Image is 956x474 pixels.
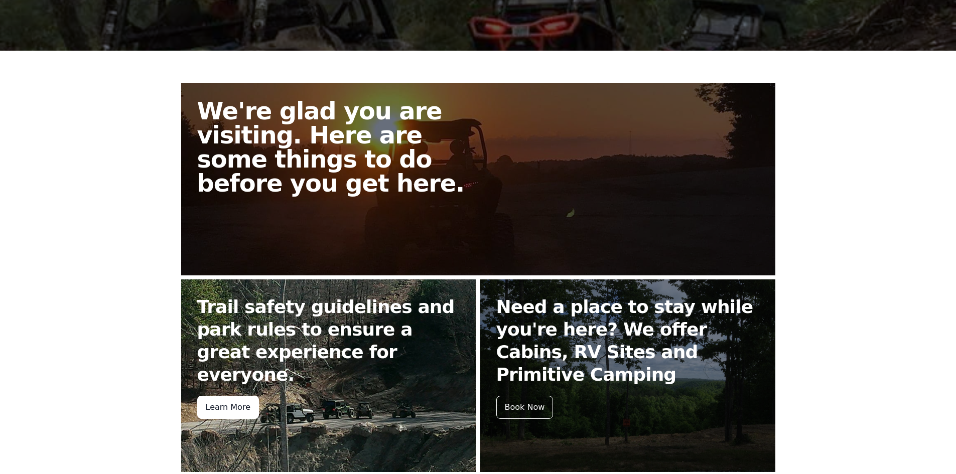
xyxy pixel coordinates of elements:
[197,99,486,195] h2: We're glad you are visiting. Here are some things to do before you get here.
[181,83,775,275] a: We're glad you are visiting. Here are some things to do before you get here.
[496,396,554,419] div: Book Now
[181,279,476,472] a: Trail safety guidelines and park rules to ensure a great experience for everyone. Learn More
[197,295,460,386] h2: Trail safety guidelines and park rules to ensure a great experience for everyone.
[197,396,259,419] div: Learn More
[480,279,775,472] a: Need a place to stay while you're here? We offer Cabins, RV Sites and Primitive Camping Book Now
[496,295,759,386] h2: Need a place to stay while you're here? We offer Cabins, RV Sites and Primitive Camping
